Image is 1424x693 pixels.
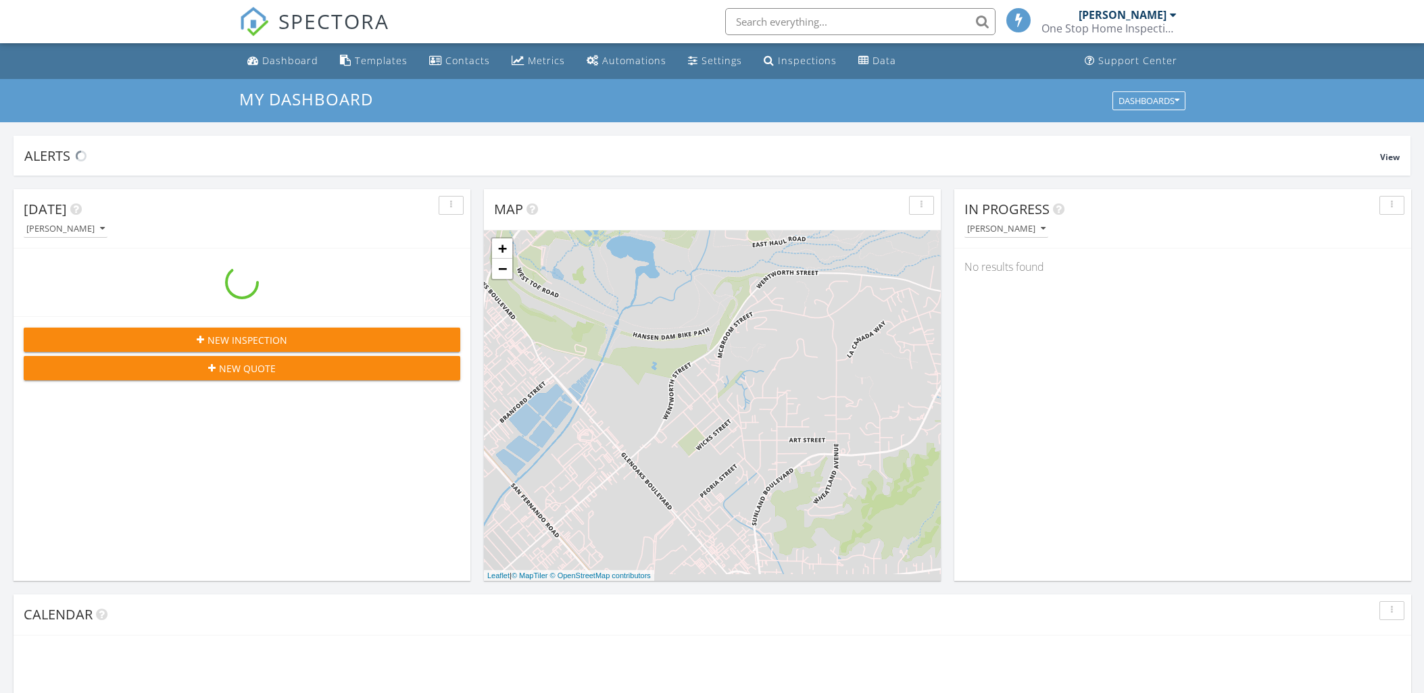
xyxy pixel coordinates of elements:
button: Dashboards [1112,91,1185,110]
div: Data [873,54,896,67]
div: Dashboard [262,54,318,67]
a: Metrics [506,49,570,74]
div: Alerts [24,147,1380,165]
button: New Quote [24,356,460,380]
span: New Quote [219,361,276,376]
a: SPECTORA [239,18,389,47]
a: Dashboard [242,49,324,74]
span: In Progress [964,200,1050,218]
div: [PERSON_NAME] [1079,8,1167,22]
a: Zoom in [492,238,512,259]
button: [PERSON_NAME] [964,220,1048,238]
a: Automations (Basic) [581,49,672,74]
div: Inspections [778,54,837,67]
input: Search everything... [725,8,996,35]
a: Zoom out [492,259,512,279]
a: Data [853,49,902,74]
div: Templates [355,54,408,67]
a: Contacts [424,49,495,74]
a: Templates [335,49,413,74]
div: Settings [702,54,742,67]
span: Map [494,200,523,218]
button: New Inspection [24,328,460,352]
button: [PERSON_NAME] [24,220,107,238]
span: New Inspection [207,333,287,347]
div: [PERSON_NAME] [26,224,105,234]
div: Support Center [1098,54,1177,67]
span: View [1380,151,1400,163]
span: SPECTORA [278,7,389,35]
a: Leaflet [487,571,510,580]
div: Metrics [528,54,565,67]
div: | [484,570,654,582]
a: © MapTiler [512,571,548,580]
span: My Dashboard [239,88,373,110]
div: Contacts [445,54,490,67]
a: Settings [683,49,747,74]
div: Dashboards [1119,96,1179,105]
a: Support Center [1079,49,1183,74]
div: No results found [954,249,1411,285]
div: One Stop Home Inspections & Const. [1041,22,1177,35]
div: Automations [602,54,666,67]
div: [PERSON_NAME] [967,224,1046,234]
span: Calendar [24,605,93,623]
a: © OpenStreetMap contributors [550,571,651,580]
img: The Best Home Inspection Software - Spectora [239,7,269,36]
span: [DATE] [24,200,67,218]
a: Inspections [758,49,842,74]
